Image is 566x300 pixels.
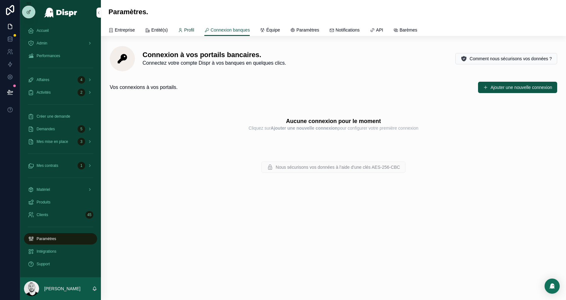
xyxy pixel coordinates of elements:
a: Admin [24,38,97,49]
a: Notifications [329,24,359,37]
a: Intégrations [24,246,97,257]
a: Performances [24,50,97,62]
span: Entreprise [115,27,135,33]
span: Accueil [37,28,49,33]
span: Clients [37,212,48,217]
a: Créer une demande [24,111,97,122]
span: API [376,27,383,33]
div: 2 [78,89,85,96]
span: Performances [37,53,60,58]
a: Paramètres [290,24,319,37]
span: Créer une demande [37,114,70,119]
a: Produits [24,197,97,208]
span: Profil [184,27,194,33]
span: Demandes [37,126,55,132]
a: Mes mise en place3 [24,136,97,147]
a: Équipe [260,24,280,37]
span: Produits [37,200,50,205]
span: Paramètres [37,236,56,241]
strong: Ajouter une nouvelle connexion [271,126,337,131]
span: Connectez votre compte Dispr à vos banques en quelques clics. [143,59,286,67]
h2: Aucune connexion pour le moment [286,117,381,125]
div: 5 [78,125,85,133]
span: Vos connexions à vos portails. [110,84,178,91]
span: Paramètres [296,27,319,33]
a: Barèmes [393,24,417,37]
span: Affaires [37,77,49,82]
span: Matériel [37,187,50,192]
span: Entité(s) [151,27,168,33]
a: Support [24,258,97,270]
a: Mes contrats1 [24,160,97,171]
div: 3 [78,138,85,145]
a: Clients45 [24,209,97,221]
div: 4 [78,76,85,84]
h1: Paramètres. [108,8,148,16]
a: Activités2 [24,87,97,98]
span: Notifications [336,27,359,33]
span: Cliquez sur pour configurer votre première connexion [248,125,418,131]
a: Entité(s) [145,24,168,37]
button: Ajouter une nouvelle connexion [478,82,557,93]
span: Comment nous sécurisons vos données ? [470,56,552,62]
span: Admin [37,41,47,46]
a: Paramètres [24,233,97,244]
span: Équipe [266,27,280,33]
a: Demandes5 [24,123,97,135]
p: [PERSON_NAME] [44,285,80,292]
div: scrollable content [20,25,101,277]
span: Mes mise en place [37,139,68,144]
a: Accueil [24,25,97,36]
a: Entreprise [108,24,135,37]
span: Barèmes [400,27,417,33]
button: Comment nous sécurisons vos données ? [455,53,557,64]
span: Support [37,262,50,267]
div: 45 [85,211,93,219]
span: Intégrations [37,249,56,254]
h1: Connexion à vos portails bancaires. [143,50,286,59]
div: Open Intercom Messenger [545,279,560,294]
a: Profil [178,24,194,37]
span: Connexion banques [211,27,250,33]
a: Connexion banques [204,24,250,36]
a: API [370,24,383,37]
span: Mes contrats [37,163,58,168]
a: Matériel [24,184,97,195]
div: 1 [78,162,85,169]
span: Activités [37,90,51,95]
a: Affaires4 [24,74,97,85]
img: App logo [44,8,78,18]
